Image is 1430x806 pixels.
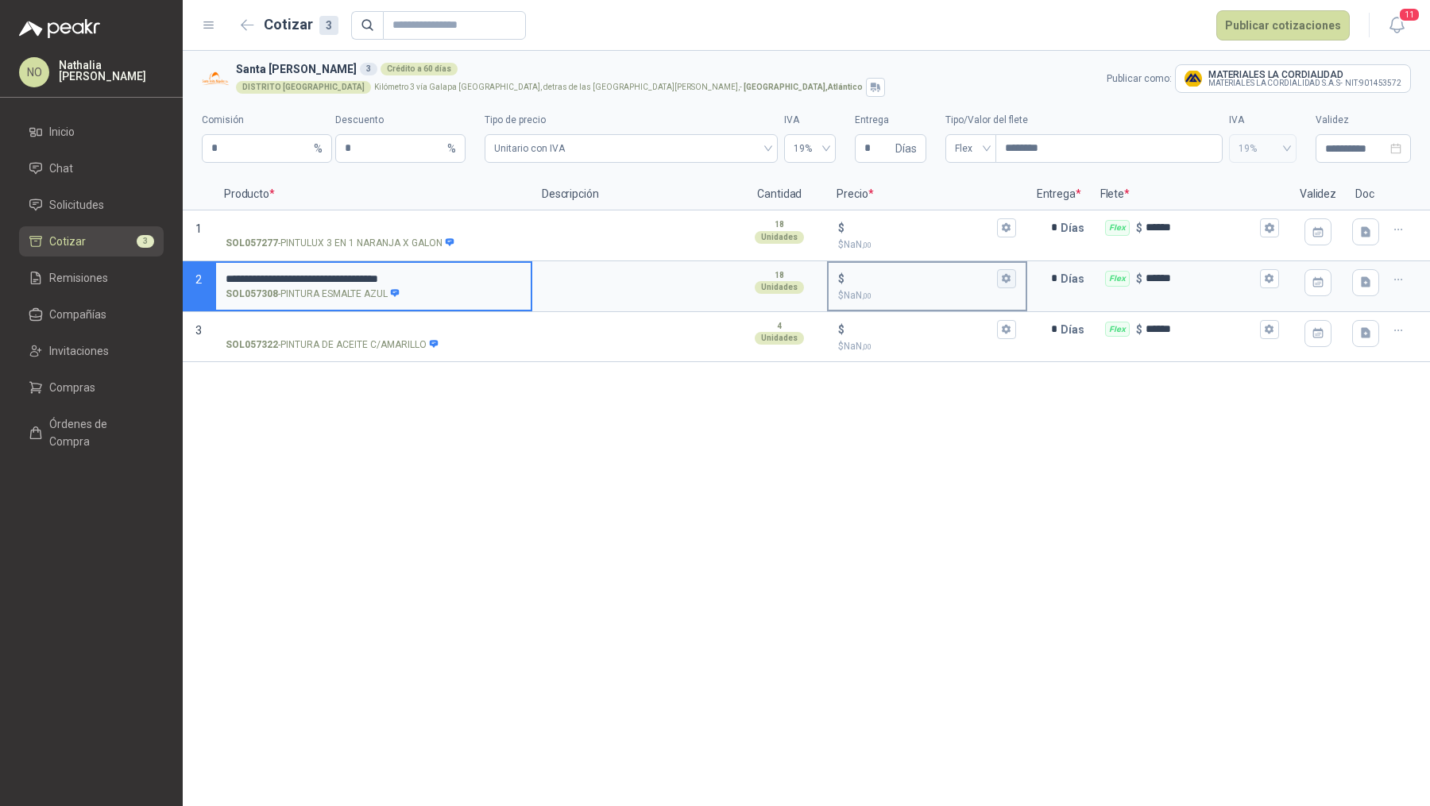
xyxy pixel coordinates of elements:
span: Órdenes de Compra [49,415,149,450]
strong: SOL057322 [226,337,278,353]
p: Producto [214,179,532,210]
a: Solicitudes [19,190,164,220]
input: Flex $ [1146,272,1257,284]
span: Cotizar [49,233,86,250]
input: SOL057277-PINTULUX 3 EN 1 NARANJA X GALON [226,222,521,234]
a: Órdenes de Compra [19,409,164,457]
p: Precio [827,179,1026,210]
div: DISTRITO [GEOGRAPHIC_DATA] [236,81,371,94]
a: Invitaciones [19,336,164,366]
label: Entrega [855,113,926,128]
div: 3 [360,63,377,75]
p: - PINTULUX 3 EN 1 NARANJA X GALON [226,236,455,251]
span: ,00 [862,342,872,351]
span: 11 [1398,7,1420,22]
button: Flex $ [1260,218,1279,237]
span: Unitario con IVA [494,137,768,160]
p: $ [1136,219,1142,237]
a: Chat [19,153,164,183]
p: Días [1061,212,1091,244]
p: Días [1061,263,1091,295]
p: Doc [1346,179,1386,210]
span: NaN [844,341,872,352]
p: Entrega [1027,179,1091,210]
span: 1 [195,222,202,235]
p: 4 [777,320,782,333]
input: $$NaN,00 [848,222,993,233]
input: Flex $ [1146,222,1257,233]
p: Días [1061,314,1091,345]
span: Chat [49,160,73,177]
span: NaN [844,290,872,301]
label: IVA [784,113,836,128]
label: Tipo/Valor del flete [945,113,1223,128]
p: $ [1136,321,1142,338]
div: Unidades [755,332,804,345]
p: $ [838,339,1015,354]
p: - PINTURA DE ACEITE C/AMARILLO [226,337,439,353]
span: Remisiones [49,269,108,287]
input: $$NaN,00 [848,272,993,284]
span: Invitaciones [49,342,109,360]
div: Unidades [755,231,804,244]
p: Publicar como: [1107,71,1172,87]
label: Tipo de precio [485,113,778,128]
div: Flex [1105,322,1130,337]
span: Compañías [49,306,106,323]
button: 11 [1382,11,1411,40]
p: $ [838,321,844,338]
h3: Santa [PERSON_NAME] [236,60,1100,78]
button: $$NaN,00 [997,269,1016,288]
span: NaN [844,239,872,250]
p: $ [838,219,844,237]
p: $ [838,270,844,287]
span: Flex [955,137,987,160]
input: SOL057322-PINTURA DE ACEITE C/AMARILLO [226,324,521,336]
a: Inicio [19,117,164,147]
a: Cotizar3 [19,226,164,256]
p: $ [838,237,1015,253]
input: Flex $ [1146,323,1257,335]
p: Flete [1091,179,1290,210]
a: Compras [19,372,164,403]
span: ,00 [862,241,872,249]
p: Validez [1290,179,1346,210]
span: 2 [195,273,202,286]
img: Company Logo [202,65,230,93]
img: Logo peakr [19,19,100,38]
p: $ [1136,270,1142,287]
strong: [GEOGRAPHIC_DATA] , Atlántico [744,83,863,91]
button: $$NaN,00 [997,320,1016,339]
button: $$NaN,00 [997,218,1016,237]
span: ,00 [862,291,872,300]
div: Flex [1105,220,1130,236]
p: 18 [775,218,784,231]
span: 19% [1239,137,1287,160]
label: Descuento [335,113,466,128]
p: 18 [775,269,784,282]
div: Unidades [755,281,804,294]
span: Compras [49,379,95,396]
a: Remisiones [19,263,164,293]
div: Flex [1105,271,1130,287]
span: Días [895,135,917,162]
input: $$NaN,00 [848,323,993,335]
p: Descripción [532,179,732,210]
strong: SOL057308 [226,287,278,302]
span: 19% [794,137,826,160]
h2: Cotizar [264,13,338,36]
button: Flex $ [1260,269,1279,288]
p: Nathalia [PERSON_NAME] [59,60,164,82]
span: 3 [195,324,202,337]
a: Compañías [19,299,164,330]
label: Comisión [202,113,332,128]
strong: SOL057277 [226,236,278,251]
span: % [447,135,456,162]
div: 3 [319,16,338,35]
label: IVA [1229,113,1297,128]
button: Publicar cotizaciones [1216,10,1350,40]
span: 3 [137,235,154,248]
button: Flex $ [1260,320,1279,339]
p: - PINTURA ESMALTE AZUL [226,287,400,302]
p: Kilómetro 3 vía Galapa [GEOGRAPHIC_DATA], detras de las [GEOGRAPHIC_DATA][PERSON_NAME], - [374,83,863,91]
